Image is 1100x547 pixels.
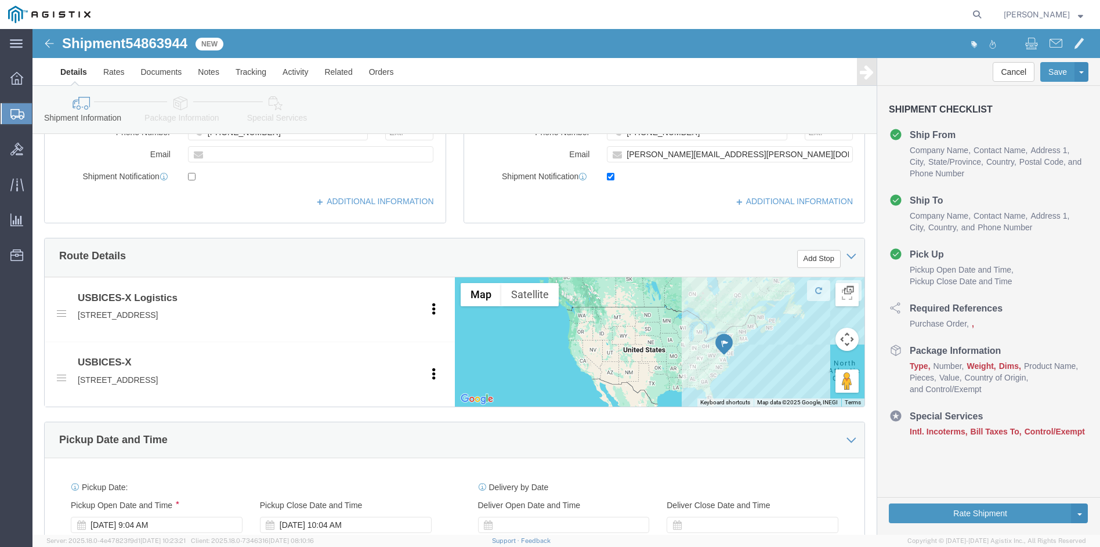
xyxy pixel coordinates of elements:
iframe: FS Legacy Container [32,29,1100,535]
span: Server: 2025.18.0-4e47823f9d1 [46,537,186,544]
span: [DATE] 08:10:16 [269,537,314,544]
span: [DATE] 10:23:21 [140,537,186,544]
span: Copyright © [DATE]-[DATE] Agistix Inc., All Rights Reserved [907,536,1086,546]
span: Tim Lawson [1004,8,1070,21]
button: [PERSON_NAME] [1003,8,1084,21]
img: logo [8,6,91,23]
a: Support [492,537,521,544]
a: Feedback [521,537,551,544]
span: Client: 2025.18.0-7346316 [191,537,314,544]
